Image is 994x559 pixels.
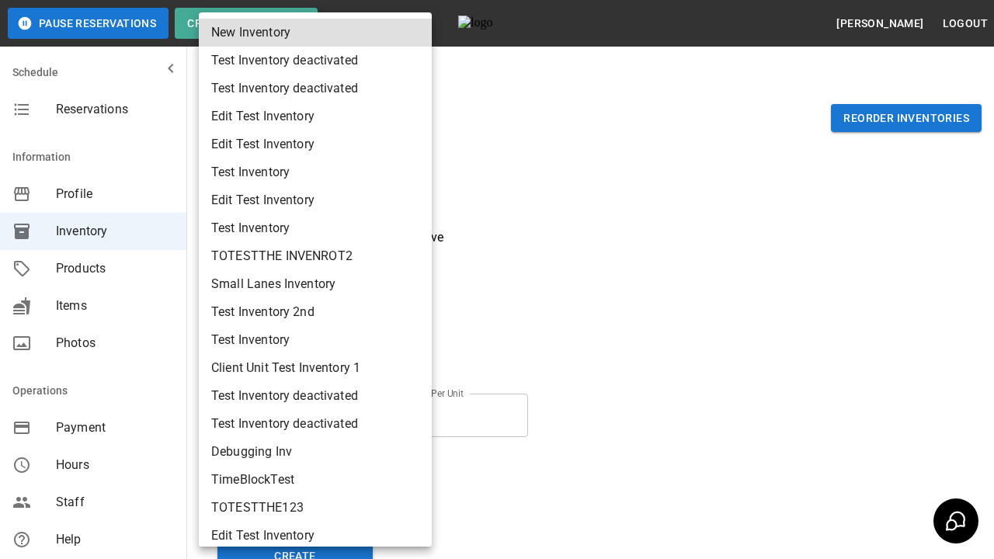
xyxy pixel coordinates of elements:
[199,186,432,214] li: Edit Test Inventory
[199,438,432,466] li: Debugging Inv
[199,158,432,186] li: Test Inventory
[199,326,432,354] li: Test Inventory
[199,102,432,130] li: Edit Test Inventory
[199,47,432,75] li: Test Inventory deactivated
[199,242,432,270] li: TOTESTTHE INVENROT2
[199,214,432,242] li: Test Inventory
[199,410,432,438] li: Test Inventory deactivated
[199,270,432,298] li: Small Lanes Inventory
[199,75,432,102] li: Test Inventory deactivated
[199,19,432,47] li: New Inventory
[199,298,432,326] li: Test Inventory 2nd
[199,494,432,522] li: TOTESTTHE123
[199,354,432,382] li: Client Unit Test Inventory 1
[199,382,432,410] li: Test Inventory deactivated
[199,466,432,494] li: TimeBlockTest
[199,522,432,550] li: Edit Test Inventory
[199,130,432,158] li: Edit Test Inventory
